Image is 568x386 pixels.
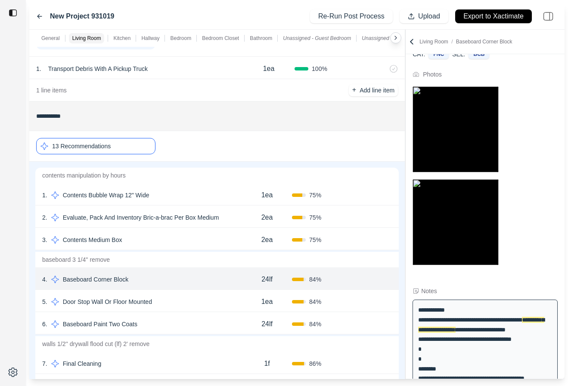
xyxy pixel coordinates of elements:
span: 86 % [309,359,321,368]
div: FNC [428,49,449,59]
p: Re-Run Post Process [318,12,385,21]
span: / [448,39,456,45]
p: Unassigned - Guest Bedroom 2 [362,35,434,42]
p: 1 . [36,64,41,73]
p: 6 . [42,320,47,328]
p: Bedroom [170,35,191,42]
p: SEL: [452,50,465,58]
button: Upload [400,9,448,23]
span: 75 % [309,191,321,199]
p: 7 . [42,359,47,368]
p: Evaluate, Pack And Inventory Bric-a-brac Per Box Medium [59,211,223,224]
p: 24lf [261,274,273,285]
button: Re-Run Post Process [310,9,393,23]
p: Final Cleaning [59,358,105,370]
p: Door Stop Wall Or Floor Mounted [59,296,155,308]
p: 1f [264,358,270,369]
img: right-panel.svg [539,7,558,26]
p: baseboard 3 1/4'' remove [35,252,399,267]
p: + [352,85,356,95]
p: walls 1/2'' drywall flood cut (lf) 2' remove [35,336,399,352]
span: 84 % [309,297,321,306]
button: +Add line item [349,84,398,96]
button: Export to Xactimate [455,9,532,23]
p: Upload [418,12,440,21]
p: Bathroom [250,35,272,42]
p: 1ea [263,64,275,74]
p: Bedroom Closet [202,35,239,42]
span: 75 % [309,236,321,244]
p: 4 . [42,275,47,284]
p: 2ea [261,212,273,223]
p: 1 . [42,191,47,199]
p: 5 . [42,297,47,306]
p: Living Room [72,35,101,42]
p: 1ea [261,190,273,200]
p: Contents Medium Box [59,234,126,246]
p: contents manipulation by hours [35,168,399,183]
div: Photos [423,69,442,80]
p: 3 . [42,236,47,244]
span: 75 % [309,213,321,222]
p: 2ea [261,235,273,245]
span: 84 % [309,275,321,284]
p: 2 . [42,213,47,222]
img: organizations%2Ff5d2634a-ea4d-4f70-8962-d68dea9060a1%2Fdocusketch%2F681a33fbd0b77b202d6ab46d_Livi... [413,86,499,172]
p: Kitchen [113,35,130,42]
div: BCB [469,49,489,59]
p: CAT: [413,50,425,58]
label: New Project 931019 [50,11,114,21]
p: 24lf [261,319,273,329]
p: Add line item [360,86,394,95]
p: Contents Bubble Wrap 12" Wide [59,189,153,201]
p: 1ea [261,297,273,307]
span: 84 % [309,320,321,328]
p: General [41,35,60,42]
span: Baseboard Corner Block [456,39,512,45]
p: 1 line items [36,86,67,95]
p: Hallway [141,35,159,42]
span: 100 % [312,64,327,73]
p: Living Room [419,38,512,45]
p: Baseboard Corner Block [59,273,132,285]
div: Notes [421,287,437,295]
img: organizations%2Ff5d2634a-ea4d-4f70-8962-d68dea9060a1%2Fdocusketch%2F681a33fbd0b77b202d6ab46d_Livi... [413,179,499,265]
p: Export to Xactimate [463,12,524,21]
p: Baseboard Paint Two Coats [59,318,141,330]
p: Transport Debris With A Pickup Truck [45,63,151,75]
p: 13 Recommendations [52,142,111,150]
p: Unassigned - Guest Bedroom [283,35,351,42]
img: toggle sidebar [9,9,17,17]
